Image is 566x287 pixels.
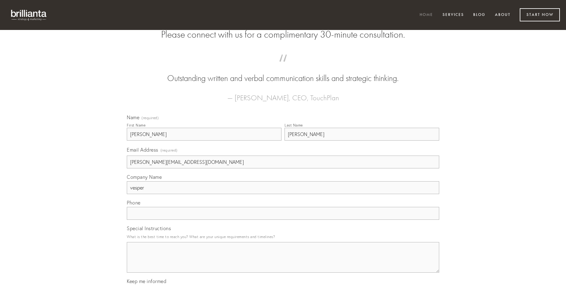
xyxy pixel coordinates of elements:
[127,29,439,40] h2: Please connect with us for a complimentary 30-minute consultation.
[520,8,560,21] a: Start Now
[127,200,141,206] span: Phone
[160,146,178,154] span: (required)
[127,114,139,120] span: Name
[127,147,158,153] span: Email Address
[416,10,437,20] a: Home
[127,123,145,127] div: First Name
[137,84,429,104] figcaption: — [PERSON_NAME], CEO, TouchPlan
[285,123,303,127] div: Last Name
[141,116,159,120] span: (required)
[469,10,489,20] a: Blog
[439,10,468,20] a: Services
[137,61,429,84] blockquote: Outstanding written and verbal communication skills and strategic thinking.
[127,174,162,180] span: Company Name
[127,225,171,231] span: Special Instructions
[491,10,515,20] a: About
[6,6,52,24] img: brillianta - research, strategy, marketing
[127,233,439,241] p: What is the best time to reach you? What are your unique requirements and timelines?
[127,278,166,284] span: Keep me informed
[137,61,429,72] span: “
